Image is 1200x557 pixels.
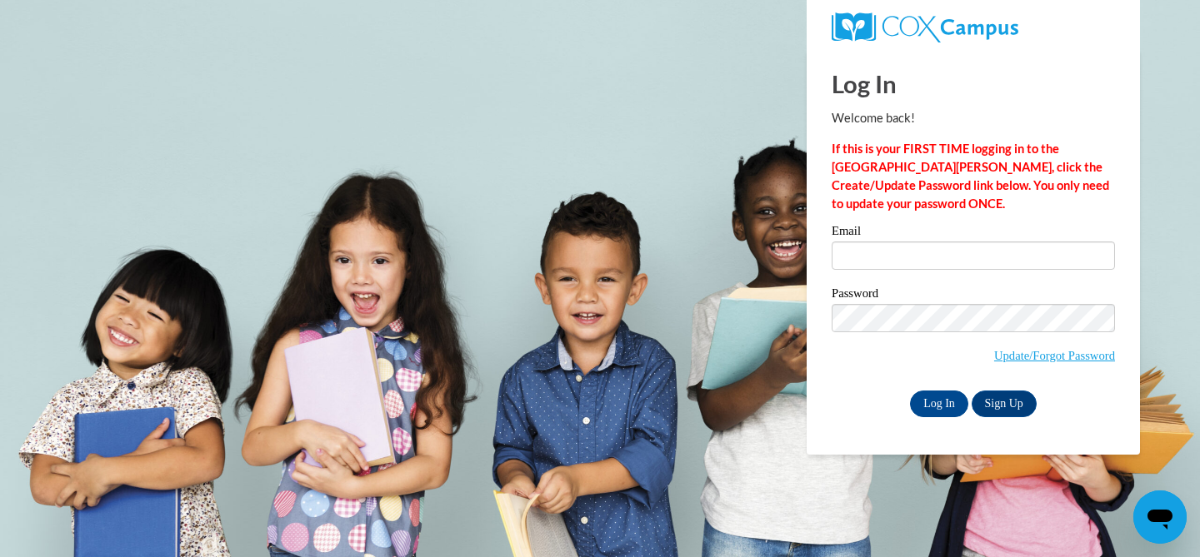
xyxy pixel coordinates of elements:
[832,109,1115,127] p: Welcome back!
[832,225,1115,241] label: Email
[832,12,1018,42] img: COX Campus
[994,349,1115,362] a: Update/Forgot Password
[832,142,1109,211] strong: If this is your FIRST TIME logging in to the [GEOGRAPHIC_DATA][PERSON_NAME], click the Create/Upd...
[832,12,1115,42] a: COX Campus
[832,287,1115,304] label: Password
[832,67,1115,101] h1: Log In
[972,390,1037,417] a: Sign Up
[910,390,968,417] input: Log In
[1133,490,1187,544] iframe: Button to launch messaging window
